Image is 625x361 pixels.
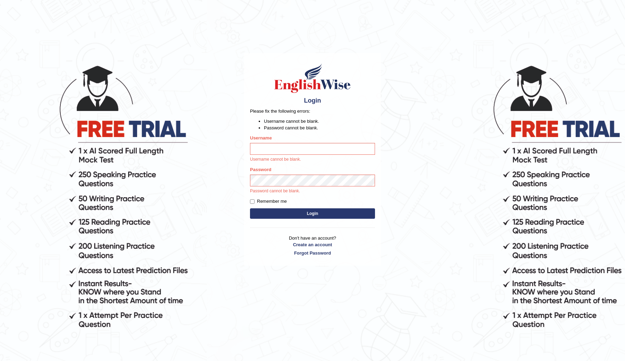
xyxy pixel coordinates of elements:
[273,63,352,94] img: Logo of English Wise sign in for intelligent practice with AI
[250,241,375,248] a: Create an account
[250,108,375,114] p: Please fix the following errors:
[250,135,272,141] label: Username
[250,235,375,256] p: Don't have an account?
[250,199,255,204] input: Remember me
[264,125,375,131] li: Password cannot be blank.
[250,166,271,173] label: Password
[250,198,287,205] label: Remember me
[250,157,375,163] p: Username cannot be blank.
[250,188,375,194] p: Password cannot be blank.
[250,97,375,104] h4: Login
[250,250,375,256] a: Forgot Password
[264,118,375,125] li: Username cannot be blank.
[250,208,375,219] button: Login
